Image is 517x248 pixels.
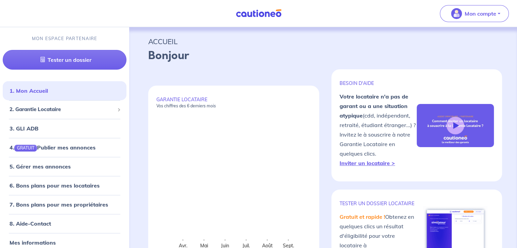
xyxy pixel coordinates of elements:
[340,200,417,207] p: TESTER un dossier locataire
[10,201,108,208] a: 7. Bons plans pour mes propriétaires
[340,160,395,166] a: Inviter un locataire >
[10,182,100,189] a: 6. Bons plans pour mes locataires
[10,163,71,170] a: 5. Gérer mes annonces
[156,96,311,109] p: GARANTIE LOCATAIRE
[3,217,126,230] div: 8. Aide-Contact
[440,5,509,22] button: illu_account_valid_menu.svgMon compte
[10,125,38,132] a: 3. GLI ADB
[148,48,498,64] p: Bonjour
[3,179,126,192] div: 6. Bons plans pour mes locataires
[10,239,56,246] a: Mes informations
[340,92,417,168] p: (cdd, indépendant, retraité, étudiant étranger...) ? Invitez le à souscrire à notre Garantie Loca...
[3,103,126,116] div: 2. Garantie Locataire
[3,141,126,154] div: 4.GRATUITPublier mes annonces
[3,50,126,70] a: Tester un dossier
[10,106,115,113] span: 2. Garantie Locataire
[3,84,126,98] div: 1. Mon Accueil
[3,122,126,135] div: 3. GLI ADB
[10,220,51,227] a: 8. Aide-Contact
[465,10,496,18] p: Mon compte
[233,9,284,18] img: Cautioneo
[148,35,498,48] p: ACCUEIL
[340,93,408,119] strong: Votre locataire n'a pas de garant ou a une situation atypique
[10,87,48,94] a: 1. Mon Accueil
[3,160,126,173] div: 5. Gérer mes annonces
[32,35,98,42] p: MON ESPACE PARTENAIRE
[10,144,96,151] a: 4.GRATUITPublier mes annonces
[451,8,462,19] img: illu_account_valid_menu.svg
[340,213,385,220] em: Gratuit et rapide !
[156,103,216,108] em: Vos chiffres des 6 derniers mois
[340,80,417,86] p: BESOIN D'AIDE
[417,104,494,147] img: video-gli-new-none.jpg
[3,198,126,211] div: 7. Bons plans pour mes propriétaires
